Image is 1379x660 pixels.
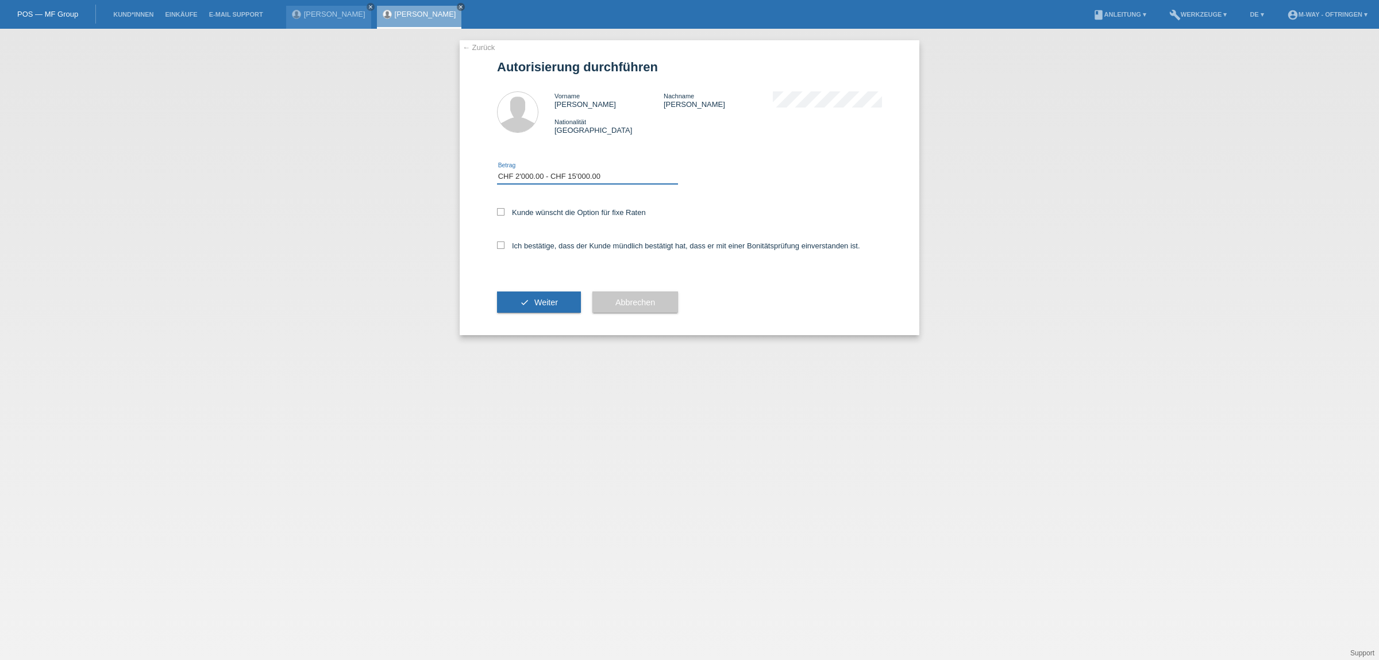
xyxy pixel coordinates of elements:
[497,241,860,250] label: Ich bestätige, dass der Kunde mündlich bestätigt hat, dass er mit einer Bonitätsprüfung einversta...
[554,118,586,125] span: Nationalität
[1164,11,1233,18] a: buildWerkzeuge ▾
[367,3,375,11] a: close
[1093,9,1104,21] i: book
[1244,11,1269,18] a: DE ▾
[615,298,655,307] span: Abbrechen
[1087,11,1152,18] a: bookAnleitung ▾
[664,93,694,99] span: Nachname
[497,60,882,74] h1: Autorisierung durchführen
[368,4,373,10] i: close
[304,10,365,18] a: [PERSON_NAME]
[534,298,558,307] span: Weiter
[554,117,664,135] div: [GEOGRAPHIC_DATA]
[395,10,456,18] a: [PERSON_NAME]
[520,298,529,307] i: check
[554,91,664,109] div: [PERSON_NAME]
[1281,11,1373,18] a: account_circlem-way - Oftringen ▾
[1350,649,1374,657] a: Support
[497,208,646,217] label: Kunde wünscht die Option für fixe Raten
[107,11,159,18] a: Kund*innen
[592,291,678,313] button: Abbrechen
[17,10,78,18] a: POS — MF Group
[497,291,581,313] button: check Weiter
[159,11,203,18] a: Einkäufe
[463,43,495,52] a: ← Zurück
[1287,9,1299,21] i: account_circle
[458,4,464,10] i: close
[554,93,580,99] span: Vorname
[1169,9,1181,21] i: build
[457,3,465,11] a: close
[203,11,269,18] a: E-Mail Support
[664,91,773,109] div: [PERSON_NAME]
